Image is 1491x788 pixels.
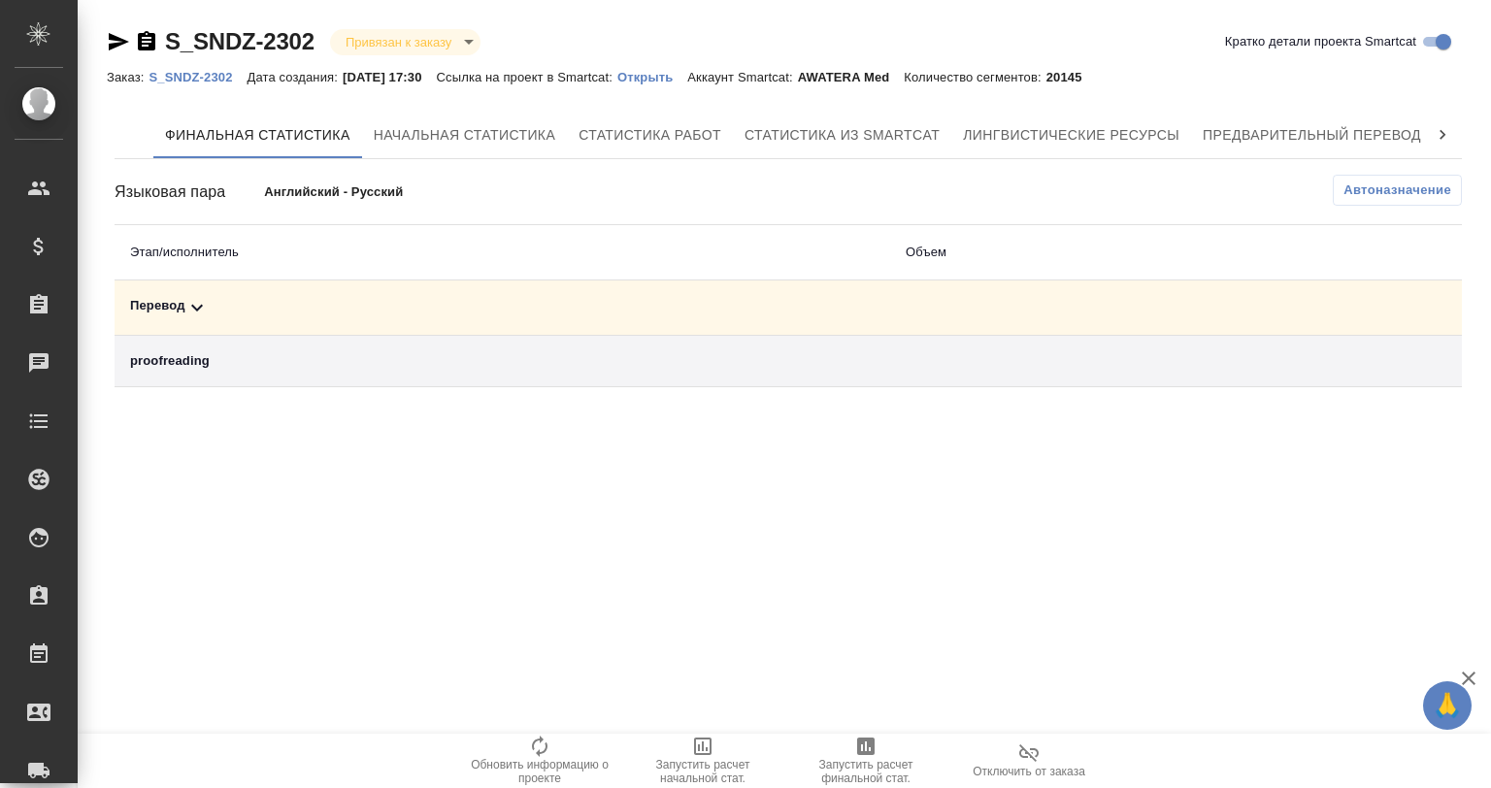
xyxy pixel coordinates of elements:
p: Английский - Русский [264,182,563,202]
a: S_SNDZ-2302 [165,28,315,54]
div: proofreading [130,351,875,371]
p: Открыть [617,70,687,84]
p: Дата создания: [248,70,343,84]
th: Этап/исполнитель [115,225,890,280]
p: Ссылка на проект в Smartcat: [437,70,617,84]
span: Статистика работ [579,123,721,148]
div: Toggle Row Expanded [130,296,875,319]
span: Начальная статистика [374,123,556,148]
a: Открыть [617,68,687,84]
span: Финальная статистика [165,123,350,148]
th: Объем [890,225,1289,280]
button: 🙏 [1423,681,1472,730]
div: Привязан к заказу [330,29,480,55]
p: S_SNDZ-2302 [149,70,247,84]
a: S_SNDZ-2302 [149,68,247,84]
p: 20145 [1046,70,1097,84]
p: Количество сегментов: [904,70,1045,84]
div: Языковая пара [115,181,264,204]
button: Скопировать ссылку для ЯМессенджера [107,30,130,53]
button: Привязан к заказу [340,34,457,50]
p: Аккаунт Smartcat: [687,70,797,84]
p: [DATE] 17:30 [343,70,437,84]
span: Автоназначение [1343,181,1451,200]
span: Предварительный перевод [1203,123,1421,148]
span: Лингвистические ресурсы [963,123,1179,148]
p: Заказ: [107,70,149,84]
span: 🙏 [1431,685,1464,726]
span: Кратко детали проекта Smartcat [1225,32,1416,51]
span: Статистика из Smartcat [745,123,940,148]
button: Автоназначение [1333,175,1462,206]
p: AWATERA Med [798,70,905,84]
button: Скопировать ссылку [135,30,158,53]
